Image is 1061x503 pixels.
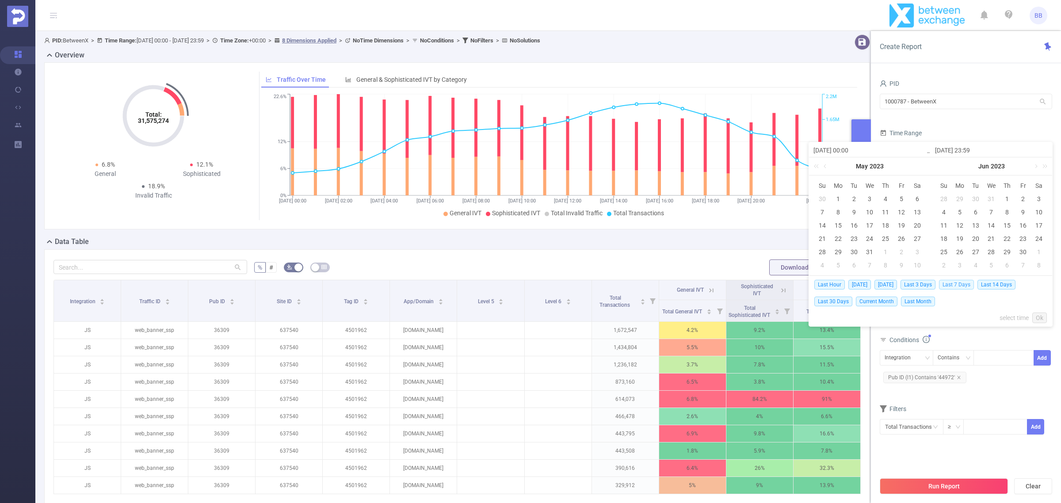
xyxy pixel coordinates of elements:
tspan: 22.6% [274,94,286,100]
button: Download PDF [769,259,833,275]
i: icon: user [44,38,52,43]
div: 22 [1002,233,1012,244]
td: May 30, 2023 [968,192,984,206]
div: 26 [896,233,907,244]
th: Sat [1031,179,1047,192]
td: June 22, 2023 [999,232,1015,245]
td: June 5, 2023 [952,206,968,219]
td: June 2, 2023 [893,245,909,259]
td: May 28, 2023 [814,245,830,259]
th: Wed [984,179,1000,192]
tspan: [DATE] 10:00 [508,198,535,204]
td: June 7, 2023 [862,259,878,272]
span: % [258,264,262,271]
i: icon: line-chart [266,76,272,83]
span: General & Sophisticated IVT by Category [356,76,467,83]
span: Create Report [880,42,922,51]
tspan: 2.2M [826,94,837,100]
td: May 12, 2023 [893,206,909,219]
div: 28 [817,247,828,257]
div: 15 [833,220,843,231]
td: May 1, 2023 [830,192,846,206]
i: icon: down [966,355,971,362]
div: 6 [849,260,859,271]
td: June 20, 2023 [968,232,984,245]
td: May 8, 2023 [830,206,846,219]
td: June 7, 2023 [984,206,1000,219]
div: Invalid Traffic [105,191,202,200]
div: 4 [970,260,981,271]
div: 5 [954,207,965,217]
td: May 31, 2023 [984,192,1000,206]
td: June 9, 2023 [1015,206,1031,219]
span: Fr [1015,182,1031,190]
td: June 18, 2023 [936,232,952,245]
tspan: [DATE] 06:00 [416,198,444,204]
th: Mon [830,179,846,192]
div: 13 [912,207,923,217]
td: June 17, 2023 [1031,219,1047,232]
u: 8 Dimensions Applied [282,37,336,44]
div: 10 [1034,207,1044,217]
div: Integration [885,351,917,365]
th: Fri [1015,179,1031,192]
td: June 16, 2023 [1015,219,1031,232]
div: Sort [165,297,170,303]
td: June 8, 2023 [999,206,1015,219]
div: 23 [849,233,859,244]
span: 6.8% [102,161,115,168]
button: Clear [1014,478,1052,494]
span: Su [814,182,830,190]
div: 9 [1018,207,1028,217]
span: Sa [1031,182,1047,190]
i: icon: bar-chart [345,76,351,83]
td: June 6, 2023 [968,206,984,219]
b: Time Range: [105,37,137,44]
div: 10 [912,260,923,271]
i: icon: bg-colors [287,264,292,270]
div: 14 [986,220,996,231]
td: April 30, 2023 [814,192,830,206]
div: 7 [864,260,875,271]
div: 31 [986,194,996,204]
input: Start date [813,145,926,156]
button: Run Report [880,478,1008,494]
td: June 23, 2023 [1015,232,1031,245]
th: Sun [814,179,830,192]
td: June 1, 2023 [999,192,1015,206]
i: icon: user [880,80,887,87]
td: May 20, 2023 [909,219,925,232]
span: # [269,264,273,271]
div: 30 [849,247,859,257]
div: 19 [954,233,965,244]
a: Previous month (PageUp) [822,157,830,175]
span: Last 3 Days [901,280,935,290]
div: 9 [896,260,907,271]
div: Sort [99,297,105,303]
th: Thu [999,179,1015,192]
tspan: 12% [278,139,286,145]
div: 8 [833,207,843,217]
span: Last Hour [814,280,845,290]
th: Sat [909,179,925,192]
td: July 5, 2023 [984,259,1000,272]
span: Traffic Over Time [277,76,326,83]
td: July 3, 2023 [952,259,968,272]
div: Sophisticated [153,169,250,179]
td: May 27, 2023 [909,232,925,245]
div: 4 [817,260,828,271]
td: May 23, 2023 [846,232,862,245]
td: June 28, 2023 [984,245,1000,259]
span: Su [936,182,952,190]
td: May 15, 2023 [830,219,846,232]
div: 27 [970,247,981,257]
div: 7 [986,207,996,217]
div: 23 [1018,233,1028,244]
div: 25 [939,247,949,257]
td: May 2, 2023 [846,192,862,206]
div: 1 [833,194,843,204]
td: May 28, 2023 [936,192,952,206]
td: May 4, 2023 [878,192,893,206]
a: May [855,157,869,175]
div: 30 [817,194,828,204]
